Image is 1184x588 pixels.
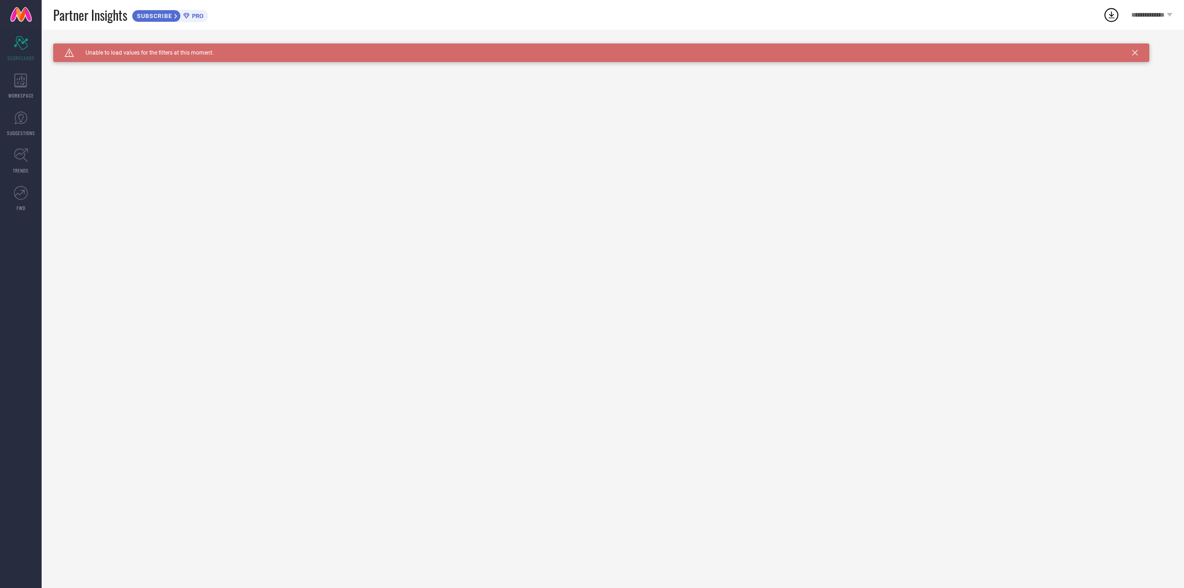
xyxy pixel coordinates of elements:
span: SUGGESTIONS [7,130,35,136]
span: WORKSPACE [8,92,34,99]
a: SUBSCRIBEPRO [132,7,208,22]
span: TRENDS [13,167,29,174]
span: PRO [190,12,203,19]
span: SCORECARDS [7,55,35,62]
span: Partner Insights [53,6,127,25]
div: Unable to load filters at this moment. Please try later. [53,43,1172,51]
div: Open download list [1103,6,1120,23]
span: SUBSCRIBE [132,12,174,19]
span: FWD [17,204,25,211]
span: Unable to load values for the filters at this moment. [74,50,214,56]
